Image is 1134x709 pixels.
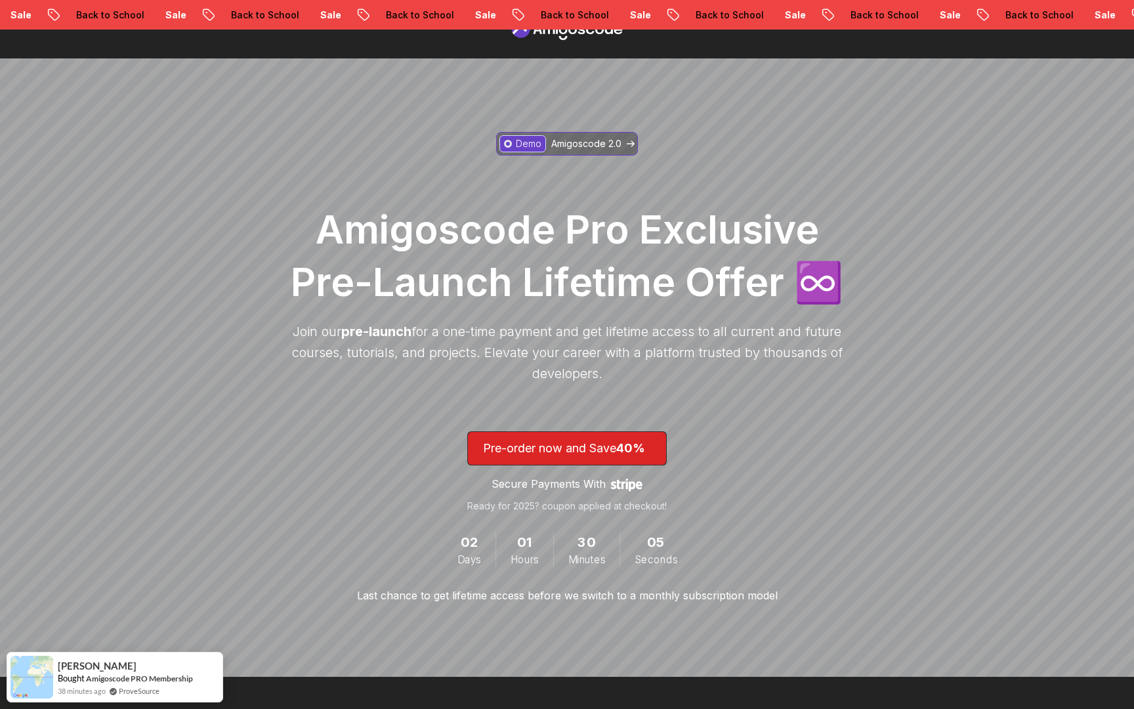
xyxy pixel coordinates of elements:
[461,9,503,22] p: Sale
[511,552,539,567] span: Hours
[492,476,606,492] p: Secure Payments With
[86,674,193,683] a: Amigoscode PRO Membership
[10,656,53,698] img: provesource social proof notification image
[526,9,616,22] p: Back to School
[568,552,605,567] span: Minutes
[1080,9,1122,22] p: Sale
[770,9,812,22] p: Sale
[496,132,638,156] a: DemoAmigoscode 2.0
[58,660,136,672] span: [PERSON_NAME]
[306,9,348,22] p: Sale
[517,532,532,553] span: 1 Hours
[508,19,626,40] a: Pre Order page
[457,552,480,567] span: Days
[681,9,770,22] p: Back to School
[467,500,667,513] p: Ready for 2025? coupon applied at checkout!
[341,324,411,339] span: pre-launch
[62,9,151,22] p: Back to School
[483,439,651,458] p: Pre-order now and Save
[371,9,461,22] p: Back to School
[616,441,645,455] span: 40%
[460,532,477,553] span: 2 Days
[577,532,596,553] span: 30 Minutes
[516,137,541,150] p: Demo
[925,9,967,22] p: Sale
[58,685,106,697] span: 38 minutes ago
[119,685,159,697] a: ProveSource
[551,137,621,150] p: Amigoscode 2.0
[58,673,85,683] span: Bought
[285,321,849,384] p: Join our for a one-time payment and get lifetime access to all current and future courses, tutori...
[285,203,849,308] h1: Amigoscode Pro Exclusive Pre-Launch Lifetime Offer ♾️
[836,9,925,22] p: Back to School
[357,588,778,603] p: Last chance to get lifetime access before we switch to a monthly subscription model
[991,9,1080,22] p: Back to School
[616,9,658,22] p: Sale
[151,9,193,22] p: Sale
[635,552,677,567] span: Seconds
[647,532,665,553] span: 5 Seconds
[217,9,306,22] p: Back to School
[467,431,667,513] a: lifetime-access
